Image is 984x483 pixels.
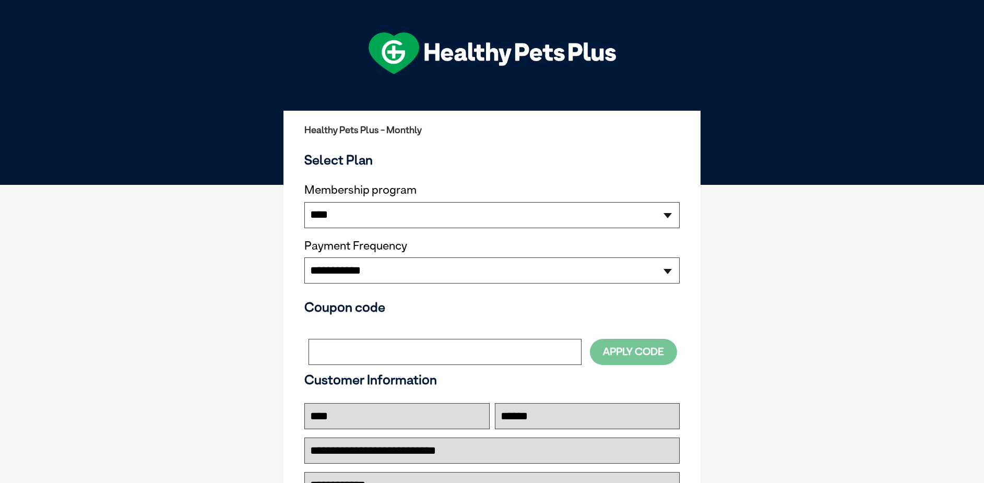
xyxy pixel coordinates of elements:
[590,339,677,364] button: Apply Code
[304,372,680,387] h3: Customer Information
[304,125,680,135] h2: Healthy Pets Plus - Monthly
[304,299,680,315] h3: Coupon code
[304,152,680,168] h3: Select Plan
[304,239,407,253] label: Payment Frequency
[369,32,616,74] img: hpp-logo-landscape-green-white.png
[304,183,680,197] label: Membership program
